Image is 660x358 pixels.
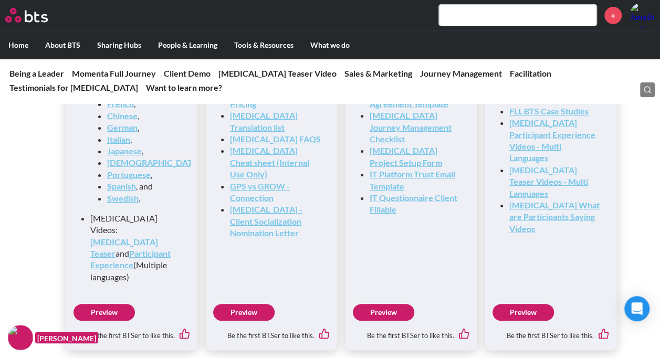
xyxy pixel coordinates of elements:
[107,181,136,191] a: Spanish
[493,321,609,343] div: Be the first BTSer to like this.
[230,204,302,238] a: [MEDICAL_DATA] - Client Socialization Nomination Letter
[107,146,142,156] a: Japanese
[107,99,134,109] a: French
[630,3,655,28] a: Profile
[107,134,173,145] li: ,
[344,68,412,78] a: Sales & Marketing
[353,321,469,343] div: Be the first BTSer to like this.
[150,31,226,59] label: People & Learning
[230,134,321,144] a: [MEDICAL_DATA] FAQS
[9,68,64,78] a: Being a Leader
[164,68,211,78] a: Client Demo
[74,304,135,321] a: Preview
[218,68,337,78] a: [MEDICAL_DATA] Teaser Video
[107,98,173,110] li: ,
[90,55,182,204] li: [MEDICAL_DATA] Overview Brochure:
[9,82,138,92] a: Testimonials for [MEDICAL_DATA]
[89,31,150,59] label: Sharing Hubs
[509,200,600,234] a: [MEDICAL_DATA] What are Participants Saying Videos
[107,193,173,204] li: .
[107,157,173,169] li: ,
[37,31,89,59] label: About BTS
[5,8,67,23] a: Go home
[107,181,173,192] li: , and
[107,169,173,181] li: ,
[213,321,330,343] div: Be the first BTSer to like this.
[510,68,551,78] a: Facilitation
[370,193,457,214] a: IT Questionnaire Client Fillable
[8,325,33,350] img: F
[230,87,310,108] a: [MEDICAL_DATA] US Pricing
[107,110,173,122] li: ,
[604,7,622,24] a: +
[509,106,589,116] a: FLL BTS Case Studies
[630,3,655,28] img: Jonathan Van Rensburg
[74,321,190,343] div: Be the first BTSer to like this.
[90,248,171,270] a: Participant Experience
[107,111,138,121] a: Chinese
[107,134,130,144] a: Italian
[509,165,588,198] a: [MEDICAL_DATA] Teaser Videos - Multi Languages
[90,213,182,283] li: [MEDICAL_DATA] Videos: and (Multiple languages)
[5,8,48,23] img: BTS Logo
[230,181,290,203] a: GPS vs GROW - Connection
[370,110,452,144] a: [MEDICAL_DATA] Journey Management Checklist
[509,118,595,163] a: [MEDICAL_DATA] Participant Experience Videos - Multi Languages
[302,31,358,59] label: What we do
[72,68,156,78] a: Momenta Full Journey
[493,304,554,321] a: Preview
[353,304,414,321] a: Preview
[230,145,309,179] a: [MEDICAL_DATA] Cheat sheet (Internal Use Only)
[146,82,222,92] a: Want to learn more?
[107,157,201,167] a: [DEMOGRAPHIC_DATA]
[90,237,158,258] a: [MEDICAL_DATA] Teaser
[107,145,173,157] li: ,
[370,169,455,191] a: IT Platform Trust Email Template
[107,122,138,132] a: German
[370,145,442,167] a: [MEDICAL_DATA] Project Setup Form
[213,304,275,321] a: Preview
[107,170,151,180] a: Portuguese
[226,31,302,59] label: Tools & Resources
[230,110,298,132] a: [MEDICAL_DATA] Translation list
[107,122,173,133] li: ,
[35,332,98,344] figcaption: [PERSON_NAME]
[624,296,649,321] div: Open Intercom Messenger
[107,193,139,203] a: Swedish
[420,68,502,78] a: Journey Management
[370,75,448,109] a: [MEDICAL_DATA] Standard Letter of Agreement Template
